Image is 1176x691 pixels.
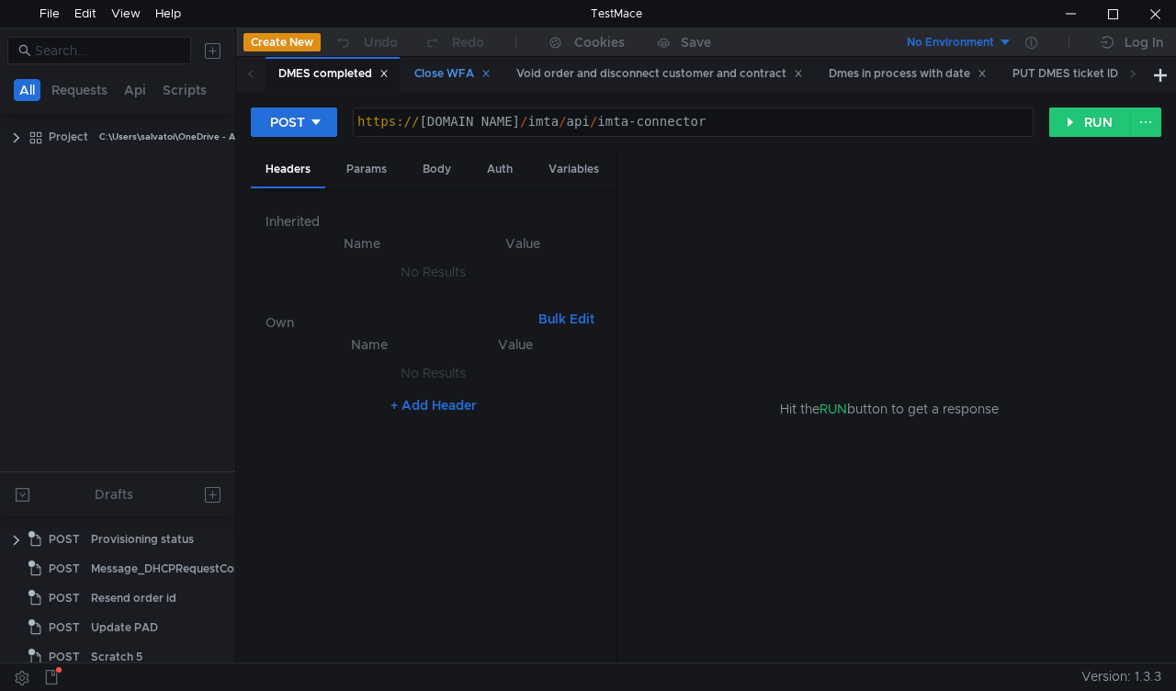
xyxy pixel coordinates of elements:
[251,153,325,188] div: Headers
[35,40,180,61] input: Search...
[251,108,337,137] button: POST
[49,123,88,151] div: Project
[49,526,80,553] span: POST
[401,365,466,381] nz-embed-empty: No Results
[243,33,321,51] button: Create New
[49,555,80,583] span: POST
[444,334,587,356] th: Value
[780,399,999,419] span: Hit the button to get a response
[99,123,471,151] div: C:\Users\salvatoi\OneDrive - AMDOCS\Backup Folders\Documents\testmace\Project
[91,526,194,553] div: Provisioning status
[91,643,142,671] div: Scratch 5
[1081,663,1161,690] span: Version: 1.3.3
[534,153,614,187] div: Variables
[414,64,491,84] div: Close WFA
[157,79,212,101] button: Scripts
[46,79,113,101] button: Requests
[364,31,398,53] div: Undo
[321,28,411,56] button: Undo
[907,34,994,51] div: No Environment
[383,394,484,416] button: + Add Header
[295,334,444,356] th: Name
[411,28,497,56] button: Redo
[266,312,531,334] h6: Own
[408,153,466,187] div: Body
[885,28,1012,57] button: No Environment
[1125,31,1163,53] div: Log In
[820,401,847,417] span: RUN
[91,614,158,641] div: Update PAD
[574,31,625,53] div: Cookies
[266,210,602,232] h6: Inherited
[681,36,711,49] div: Save
[49,584,80,612] span: POST
[1012,64,1135,84] div: PUT DMES ticket ID
[270,112,305,132] div: POST
[91,584,176,612] div: Resend order id
[14,79,40,101] button: All
[119,79,152,101] button: Api
[95,483,133,505] div: Drafts
[444,232,602,255] th: Value
[829,64,987,84] div: Dmes in process with date
[401,264,466,280] nz-embed-empty: No Results
[1049,108,1131,137] button: RUN
[49,614,80,641] span: POST
[278,64,389,84] div: DMES completed
[49,643,80,671] span: POST
[332,153,401,187] div: Params
[531,308,602,330] button: Bulk Edit
[452,31,484,53] div: Redo
[91,555,279,583] div: Message_DHCPRequestCompleted
[280,232,444,255] th: Name
[516,64,803,84] div: Void order and disconnect customer and contract
[472,153,527,187] div: Auth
